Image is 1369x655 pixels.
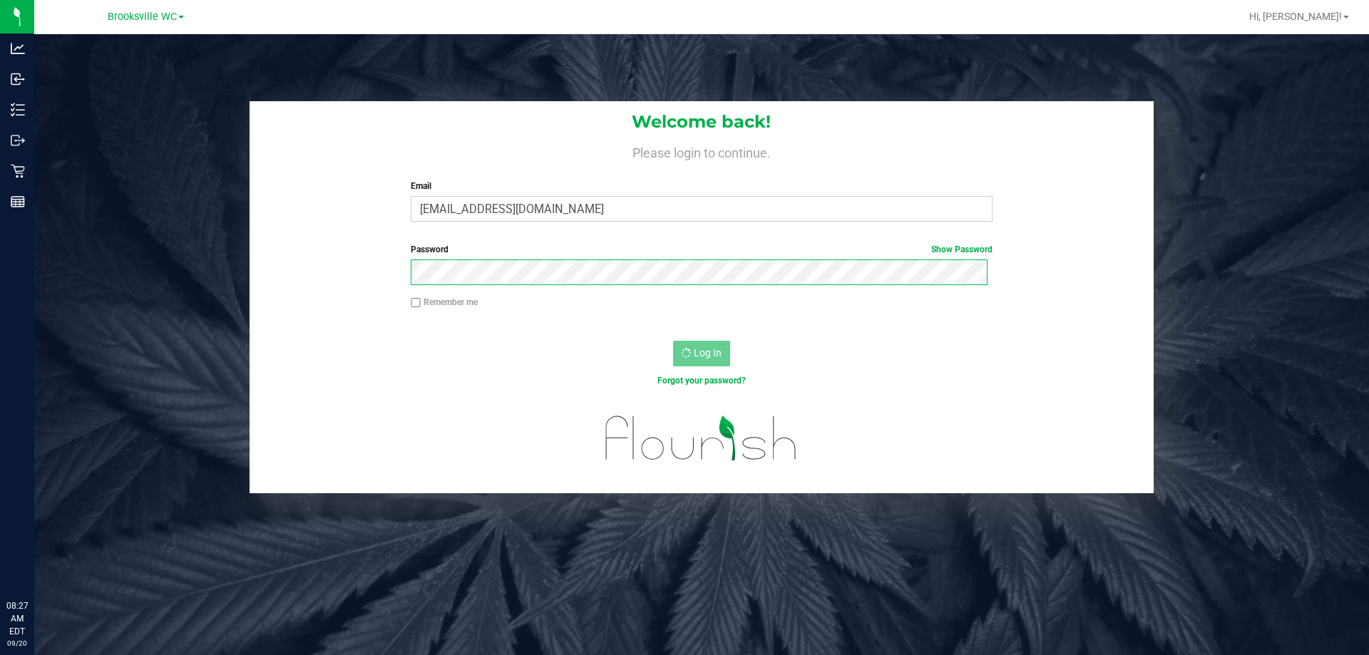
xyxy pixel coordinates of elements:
[11,195,25,209] inline-svg: Reports
[411,298,421,308] input: Remember me
[11,41,25,56] inline-svg: Analytics
[694,347,722,359] span: Log In
[6,599,28,638] p: 08:27 AM EDT
[657,376,746,386] a: Forgot your password?
[1249,11,1342,22] span: Hi, [PERSON_NAME]!
[411,244,448,254] span: Password
[673,341,730,366] button: Log In
[250,143,1154,160] h4: Please login to continue.
[6,638,28,649] p: 09/20
[411,180,992,192] label: Email
[11,72,25,86] inline-svg: Inbound
[108,11,177,23] span: Brooksville WC
[588,402,814,475] img: flourish_logo.svg
[250,113,1154,131] h1: Welcome back!
[411,296,478,309] label: Remember me
[931,244,993,254] a: Show Password
[11,164,25,178] inline-svg: Retail
[11,103,25,117] inline-svg: Inventory
[11,133,25,148] inline-svg: Outbound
